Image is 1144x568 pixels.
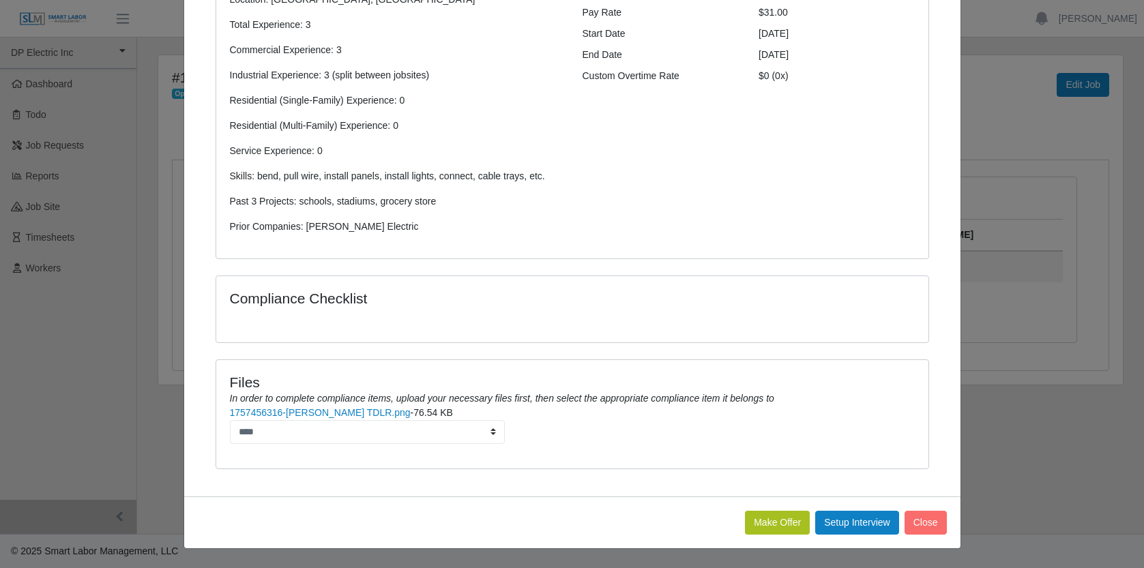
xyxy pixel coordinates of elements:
p: Skills: bend, pull wire, install panels, install lights, connect, cable trays, etc. [230,169,562,183]
h4: Compliance Checklist [230,290,679,307]
p: Past 3 Projects: schools, stadiums, grocery store [230,194,562,209]
a: 1757456316-[PERSON_NAME] TDLR.png [230,407,411,418]
p: Prior Companies: [PERSON_NAME] Electric [230,220,562,234]
span: 76.54 KB [413,407,453,418]
p: Service Experience: 0 [230,144,562,158]
div: End Date [572,48,749,62]
p: Residential (Multi-Family) Experience: 0 [230,119,562,133]
p: Industrial Experience: 3 (split between jobsites) [230,68,562,83]
div: Start Date [572,27,749,41]
p: Residential (Single-Family) Experience: 0 [230,93,562,108]
i: In order to complete compliance items, upload your necessary files first, then select the appropr... [230,393,774,404]
span: [DATE] [759,49,789,60]
span: $0 (0x) [759,70,789,81]
li: - [230,406,915,444]
button: Close [905,511,947,535]
div: Custom Overtime Rate [572,69,749,83]
h4: Files [230,374,915,391]
button: Setup Interview [815,511,899,535]
button: Make Offer [745,511,810,535]
p: Commercial Experience: 3 [230,43,562,57]
div: [DATE] [748,27,925,41]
